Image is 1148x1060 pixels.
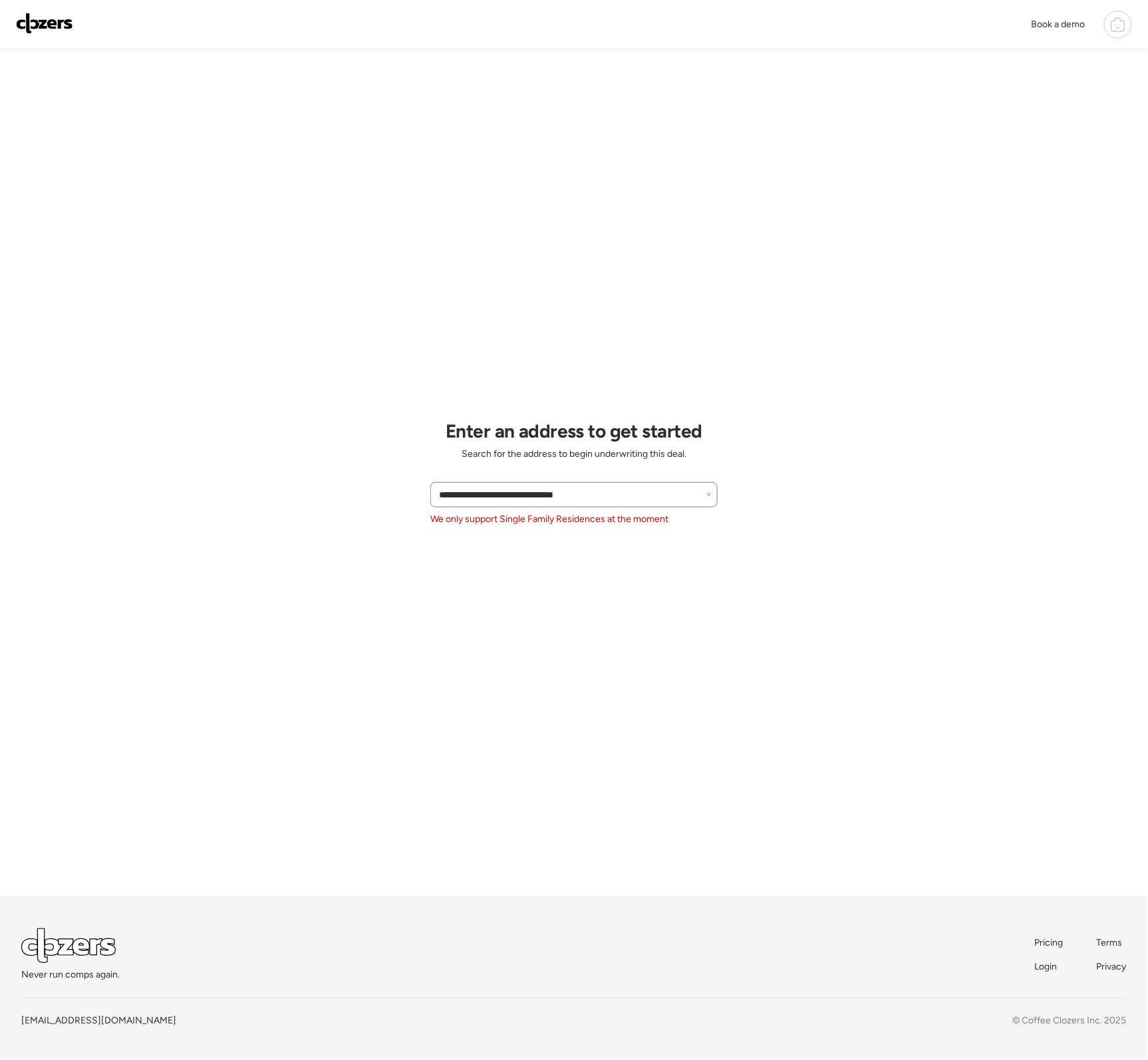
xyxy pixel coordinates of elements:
[1035,937,1065,950] a: Pricing
[446,420,702,442] h1: Enter an address to get started
[1035,961,1065,974] a: Login
[430,513,668,526] span: We only support Single Family Residences at the moment
[462,448,686,461] span: Search for the address to begin underwriting this deal.
[16,13,73,34] img: Logo
[1097,961,1127,974] a: Privacy
[1035,938,1064,949] span: Pricing
[1013,1015,1127,1027] span: © Coffee Clozers Inc. 2025
[21,969,120,982] span: Never run comps again.
[1032,19,1085,30] span: Book a demo
[21,1015,176,1027] a: [EMAIL_ADDRESS][DOMAIN_NAME]
[1035,962,1058,973] span: Login
[1097,962,1127,973] span: Privacy
[21,928,116,964] img: Logo Light
[1097,938,1123,949] span: Terms
[1097,937,1127,950] a: Terms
